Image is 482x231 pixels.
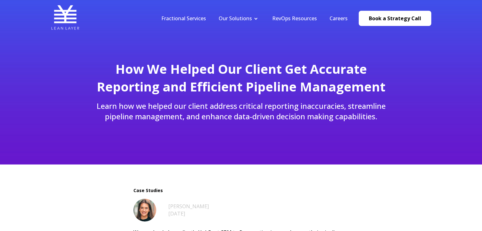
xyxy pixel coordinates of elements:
[96,101,386,122] p: Learn how we helped our client address critical reporting inaccuracies, streamline pipeline manag...
[168,210,209,217] div: [DATE]
[272,15,317,22] a: RevOps Resources
[97,60,385,95] span: How We Helped Our Client Get Accurate Reporting and Efficient Pipeline Management
[133,187,349,194] span: Case Studies
[359,11,431,26] a: Book a Strategy Call
[330,15,348,22] a: Careers
[161,15,206,22] a: Fractional Services
[219,15,252,22] a: Our Solutions
[168,203,209,210] a: [PERSON_NAME]
[155,15,354,22] div: Navigation Menu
